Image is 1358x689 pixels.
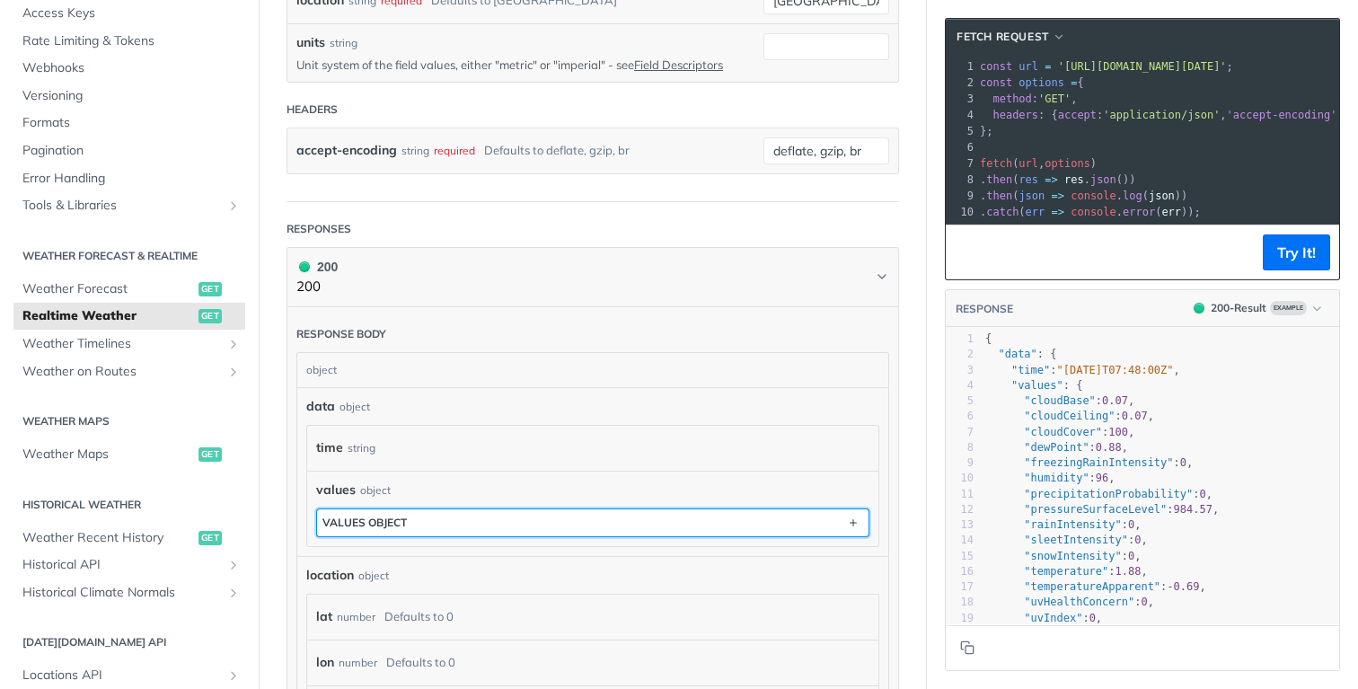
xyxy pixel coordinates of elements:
[22,59,241,77] span: Webhooks
[22,280,194,298] span: Weather Forecast
[1011,379,1063,392] span: "values"
[946,107,976,123] div: 4
[296,33,325,52] label: units
[985,612,1102,624] span: : ,
[980,206,1201,218] span: . ( . ( ));
[1071,206,1116,218] span: console
[484,137,630,163] div: Defaults to deflate, gzip, br
[946,58,976,75] div: 1
[13,55,245,82] a: Webhooks
[1227,109,1337,121] span: 'accept-encoding'
[13,110,245,137] a: Formats
[1052,190,1064,202] span: =>
[13,165,245,192] a: Error Handling
[297,353,884,387] div: object
[22,667,222,685] span: Locations API
[296,277,338,297] p: 200
[985,394,1134,407] span: : ,
[1089,612,1096,624] span: 0
[946,75,976,91] div: 2
[946,455,974,471] div: 9
[1199,488,1205,500] span: 0
[316,435,343,461] label: time
[337,604,375,630] div: number
[985,410,1154,422] span: : ,
[296,257,338,277] div: 200
[1038,93,1071,105] span: 'GET'
[1018,173,1038,186] span: res
[998,348,1036,360] span: "data"
[1064,173,1084,186] span: res
[1024,580,1160,593] span: "temperatureApparent"
[985,441,1128,454] span: : ,
[22,32,241,50] span: Rate Limiting & Tokens
[13,192,245,219] a: Tools & LibrariesShow subpages for Tools & Libraries
[946,440,974,455] div: 8
[1122,410,1148,422] span: 0.07
[299,261,310,272] span: 200
[980,76,1084,89] span: {
[22,307,194,325] span: Realtime Weather
[13,303,245,330] a: Realtime Weatherget
[22,335,222,353] span: Weather Timelines
[946,188,976,204] div: 9
[985,596,1154,608] span: : ,
[1058,109,1097,121] span: accept
[296,57,736,73] p: Unit system of the field values, either "metric" or "imperial" - see
[1057,364,1174,376] span: "[DATE]T07:48:00Z"
[946,204,976,220] div: 10
[985,456,1193,469] span: : ,
[946,517,974,533] div: 13
[1071,190,1116,202] span: console
[1018,60,1038,73] span: url
[386,649,455,676] div: Defaults to 0
[401,137,429,163] div: string
[986,190,1012,202] span: then
[22,87,241,105] span: Versioning
[226,668,241,683] button: Show subpages for Locations API
[13,441,245,468] a: Weather Mapsget
[1018,190,1045,202] span: json
[1024,410,1115,422] span: "cloudCeiling"
[287,102,338,118] div: Headers
[946,487,974,502] div: 11
[330,35,357,51] div: string
[306,566,354,585] span: location
[955,300,1014,318] button: RESPONSE
[226,586,241,600] button: Show subpages for Historical Climate Normals
[1096,441,1122,454] span: 0.88
[980,157,1097,170] span: ( , )
[946,502,974,517] div: 12
[980,76,1012,89] span: const
[360,482,391,499] div: object
[13,662,245,689] a: Locations APIShow subpages for Locations API
[22,584,222,602] span: Historical Climate Normals
[1123,190,1142,202] span: log
[985,426,1134,438] span: : ,
[198,282,222,296] span: get
[946,579,974,595] div: 17
[1194,303,1204,314] span: 200
[1024,488,1193,500] span: "precipitationProbability"
[1161,206,1181,218] span: err
[1024,565,1108,578] span: "temperature"
[1045,173,1057,186] span: =>
[946,595,974,610] div: 18
[1045,157,1090,170] span: options
[198,447,222,462] span: get
[1211,300,1266,316] div: 200 - Result
[986,206,1018,218] span: catch
[226,365,241,379] button: Show subpages for Weather on Routes
[985,534,1148,546] span: : ,
[13,137,245,164] a: Pagination
[13,83,245,110] a: Versioning
[13,634,245,650] h2: [DATE][DOMAIN_NAME] API
[13,497,245,513] h2: Historical Weather
[1090,173,1116,186] span: json
[980,60,1012,73] span: const
[946,347,974,362] div: 2
[1024,426,1102,438] span: "cloudCover"
[985,379,1082,392] span: : {
[1263,234,1330,270] button: Try It!
[985,503,1219,516] span: : ,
